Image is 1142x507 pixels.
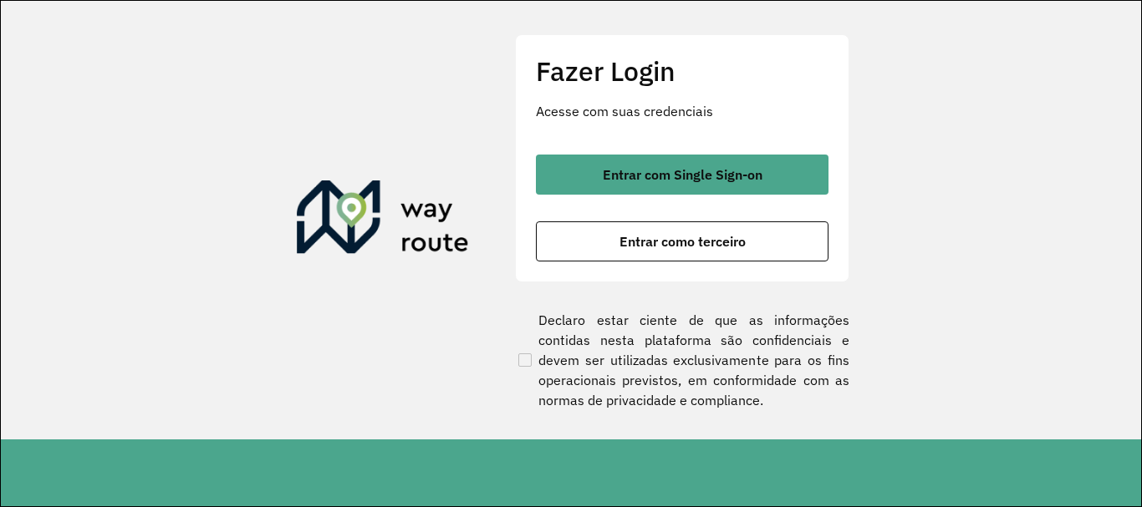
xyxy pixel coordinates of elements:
button: button [536,155,828,195]
button: button [536,221,828,261]
p: Acesse com suas credenciais [536,101,828,121]
h2: Fazer Login [536,55,828,87]
span: Entrar como terceiro [619,235,746,248]
span: Entrar com Single Sign-on [603,168,762,181]
label: Declaro estar ciente de que as informações contidas nesta plataforma são confidenciais e devem se... [515,310,849,410]
img: Roteirizador AmbevTech [297,180,469,261]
